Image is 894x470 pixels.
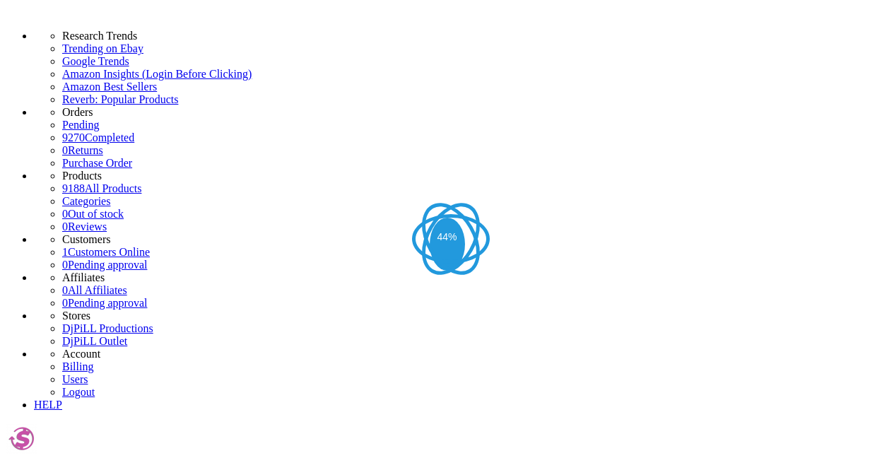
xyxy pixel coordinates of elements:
li: Products [62,170,888,182]
li: Orders [62,106,888,119]
a: Pending [62,119,888,131]
a: 0Returns [62,144,103,156]
a: 0Pending approval [62,259,147,271]
a: Purchase Order [62,157,132,169]
a: DjPiLL Outlet [62,335,127,347]
span: 1 [62,246,68,258]
a: Google Trends [62,55,888,68]
span: 0 [62,144,68,156]
a: Amazon Best Sellers [62,81,888,93]
span: 0 [62,297,68,309]
a: Amazon Insights (Login Before Clicking) [62,68,888,81]
li: Customers [62,233,888,246]
li: Stores [62,310,888,322]
a: Categories [62,195,110,207]
a: 0Reviews [62,221,107,233]
a: Trending on Ebay [62,42,888,55]
a: HELP [34,399,62,411]
img: djpill [6,423,37,454]
a: Billing [62,360,93,372]
a: 0All Affiliates [62,284,127,296]
a: DjPiLL Productions [62,322,153,334]
a: Users [62,373,88,385]
span: 0 [62,284,68,296]
li: Research Trends [62,30,888,42]
li: Account [62,348,888,360]
span: 0 [62,221,68,233]
a: 9188All Products [62,182,141,194]
a: Reverb: Popular Products [62,93,888,106]
span: 0 [62,208,68,220]
a: 1Customers Online [62,246,150,258]
a: Logout [62,386,95,398]
a: 9270Completed [62,131,134,143]
li: Affiliates [62,271,888,284]
a: 0Out of stock [62,208,124,220]
span: 9188 [62,182,85,194]
a: 0Pending approval [62,297,147,309]
span: 0 [62,259,68,271]
span: 9270 [62,131,85,143]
